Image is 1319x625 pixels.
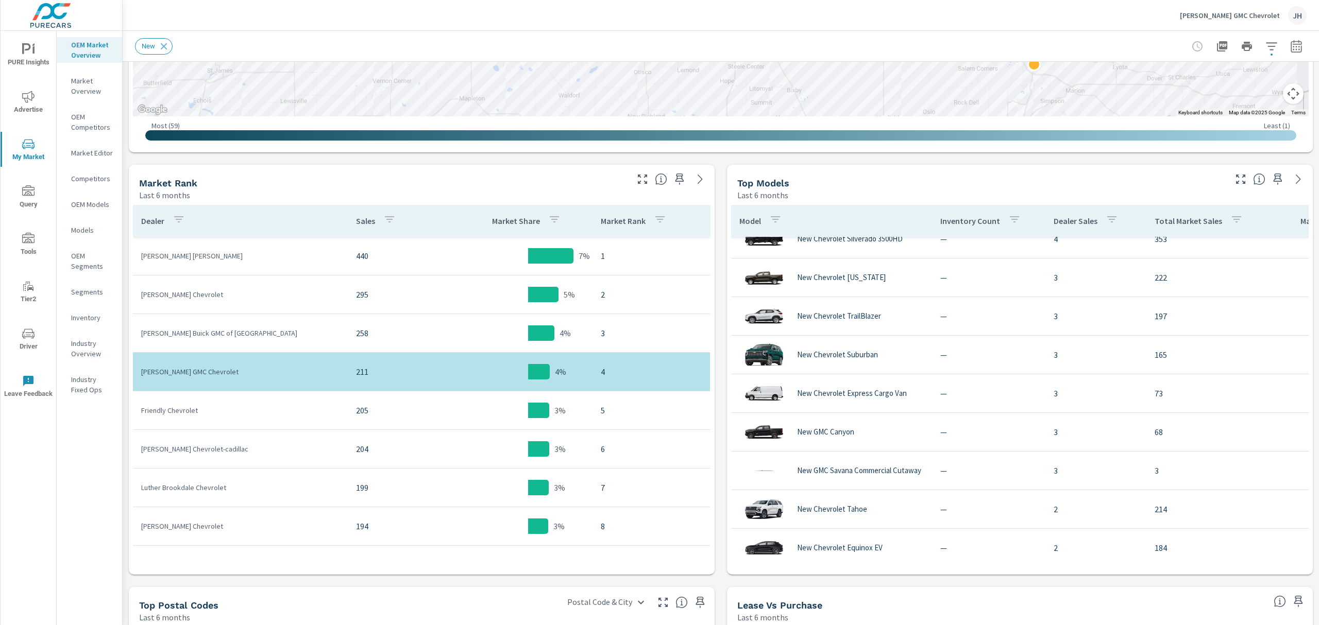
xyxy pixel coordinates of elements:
p: New Chevrolet Express Cargo Van [797,389,907,398]
p: Model [739,216,761,226]
p: 204 [356,443,455,455]
p: 205 [356,404,455,416]
p: 6 [601,443,702,455]
p: — [940,387,1037,400]
p: 2 [1054,503,1138,515]
p: 222 [1155,271,1264,284]
span: Save this to your personalized report [692,594,708,611]
span: Save this to your personalized report [671,171,688,187]
p: [PERSON_NAME] Buick GMC of [GEOGRAPHIC_DATA] [141,328,340,338]
h5: Top Postal Codes [139,600,218,611]
p: OEM Competitors [71,112,114,132]
span: Market Rank shows you how you rank, in terms of sales, to other dealerships in your market. “Mark... [655,173,667,185]
p: Segments [71,287,114,297]
img: glamour [743,301,785,332]
p: Models [71,225,114,235]
p: — [940,426,1037,438]
p: 194 [356,520,455,532]
p: 3 [1054,310,1138,322]
p: 3 [1155,464,1264,477]
img: glamour [743,532,785,563]
p: New Chevrolet Equinox EV [797,543,883,552]
p: 3% [553,520,565,532]
button: Select Date Range [1286,36,1307,57]
p: [PERSON_NAME] [PERSON_NAME] [141,251,340,261]
img: glamour [743,223,785,254]
p: 3% [554,481,565,494]
p: [PERSON_NAME] Chevrolet [141,521,340,531]
span: Leave Feedback [4,375,53,400]
p: 295 [356,288,455,301]
p: Sales [356,216,375,226]
button: Make Fullscreen [655,594,671,611]
div: Models [57,222,122,238]
p: New GMC Savana Commercial Cutaway [797,466,921,475]
span: Advertise [4,91,53,116]
img: glamour [743,378,785,409]
div: OEM Market Overview [57,37,122,63]
p: Total Market Sales [1155,216,1222,226]
p: Market Rank [601,216,646,226]
p: 4% [560,327,571,339]
div: New [135,38,173,55]
p: New Chevrolet TrailBlazer [797,311,881,321]
p: 165 [1155,349,1264,361]
p: Last 6 months [737,189,788,201]
p: Dealer [141,216,164,226]
div: OEM Competitors [57,109,122,135]
p: New Chevrolet Suburban [797,350,878,359]
a: Open this area in Google Maps (opens a new window) [136,103,170,116]
p: 2 [1054,542,1138,554]
p: 1 [601,250,702,262]
p: [PERSON_NAME] Chevrolet-cadillac [141,444,340,454]
p: 8 [601,520,702,532]
p: Market Editor [71,148,114,158]
p: New Chevrolet Tahoe [797,505,867,514]
p: 211 [356,366,455,378]
span: Understand how shoppers are deciding to purchase vehicles. Sales data is based off market registr... [1274,595,1286,607]
p: Market Overview [71,76,114,96]
p: 214 [1155,503,1264,515]
span: PURE Insights [4,43,53,68]
p: 199 [356,481,455,494]
span: Query [4,185,53,211]
p: New GMC Canyon [797,427,854,437]
p: 3 [601,327,702,339]
p: 440 [356,250,455,262]
p: 353 [1155,233,1264,245]
p: 258 [356,327,455,339]
p: 4 [601,366,702,378]
p: Industry Fixed Ops [71,374,114,395]
p: — [940,542,1037,554]
span: Map data ©2025 Google [1229,110,1285,115]
button: Make Fullscreen [1232,171,1249,187]
a: See more details in report [1290,171,1307,187]
p: 3 [1054,426,1138,438]
div: OEM Segments [57,248,122,274]
p: OEM Segments [71,251,114,271]
p: [PERSON_NAME] GMC Chevrolet [141,367,340,377]
span: My Market [4,138,53,163]
span: Tier2 [4,280,53,305]
img: glamour [743,262,785,293]
p: 3% [554,404,566,416]
p: 197 [1155,310,1264,322]
span: Save this to your personalized report [1270,171,1286,187]
p: OEM Models [71,199,114,210]
button: Make Fullscreen [634,171,651,187]
p: 3% [554,443,566,455]
p: 5% [564,288,575,301]
p: Inventory [71,312,114,323]
div: Segments [57,284,122,300]
img: glamour [743,339,785,370]
p: 5 [601,404,702,416]
p: — [940,233,1037,245]
div: Inventory [57,310,122,325]
span: Top Postal Codes shows you how you rank, in terms of sales, to other dealerships in your market. ... [675,596,688,609]
p: 4 [1054,233,1138,245]
p: 2 [601,288,702,301]
div: Market Editor [57,145,122,161]
p: 73 [1155,387,1264,400]
img: glamour [743,416,785,447]
button: Keyboard shortcuts [1178,109,1223,116]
